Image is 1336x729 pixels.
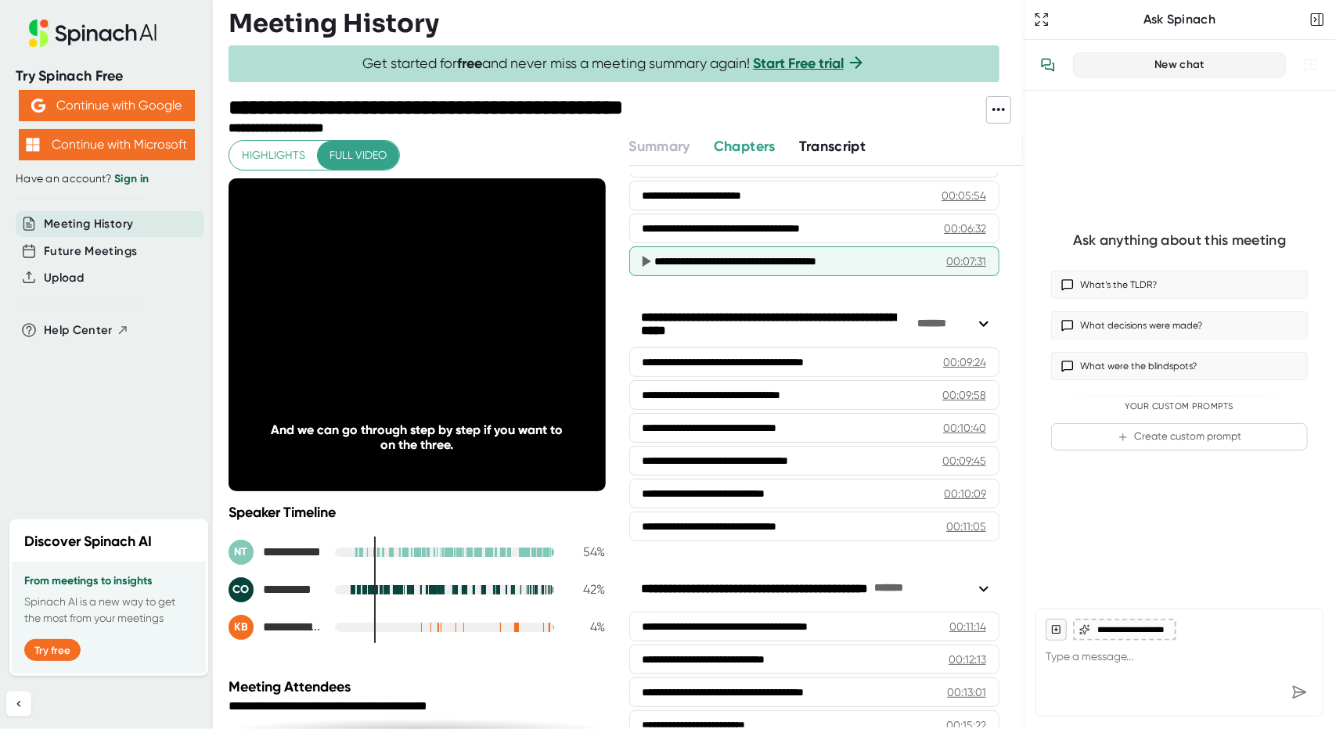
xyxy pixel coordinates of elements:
div: 00:06:32 [944,221,986,236]
div: NT [229,540,254,565]
div: Carmen Orr [229,577,322,602]
div: 00:13:01 [947,684,986,700]
div: Have an account? [16,172,197,186]
div: 00:09:58 [942,387,986,403]
div: 00:10:09 [944,486,986,501]
button: Highlights [229,141,318,170]
div: CO [229,577,254,602]
div: 00:12:13 [949,652,986,667]
button: View conversation history [1032,49,1064,81]
div: 00:07:31 [946,253,986,269]
button: Expand to Ask Spinach page [1031,9,1053,31]
button: Collapse sidebar [6,691,31,716]
p: Spinach AI is a new way to get the most from your meetings [24,594,193,627]
button: Meeting History [44,215,133,233]
button: Transcript [799,136,866,157]
div: 00:09:45 [942,453,986,469]
button: Full video [317,141,399,170]
span: Full video [329,145,387,165]
button: Create custom prompt [1051,423,1308,451]
div: 42 % [567,582,606,597]
button: Help Center [44,321,129,339]
div: And we can go through step by step if you want to on the three. [266,422,567,452]
div: Meeting Attendees [229,678,610,695]
div: Send message [1285,678,1313,706]
div: New chat [1083,58,1276,72]
div: Ask anything about this meeting [1073,232,1286,250]
button: Close conversation sidebar [1306,9,1328,31]
button: What decisions were made? [1051,311,1308,339]
button: Continue with Google [19,90,195,121]
h3: Meeting History [229,9,439,38]
img: Aehbyd4JwY73AAAAAElFTkSuQmCC [31,99,45,113]
a: Start Free trial [753,55,844,72]
button: Continue with Microsoft [19,129,195,160]
span: Get started for and never miss a meeting summary again! [362,55,866,73]
span: Chapters [714,138,776,155]
div: Try Spinach Free [16,67,197,85]
div: Speaker Timeline [229,504,606,521]
div: Your Custom Prompts [1051,401,1308,412]
button: Upload [44,269,84,287]
div: Ask Spinach [1053,12,1306,27]
span: Summary [629,138,690,155]
button: What were the blindspots? [1051,352,1308,380]
div: 00:05:54 [942,188,986,203]
span: Help Center [44,321,113,339]
div: 4 % [567,619,606,634]
button: Future Meetings [44,242,137,260]
button: Try free [24,639,81,661]
div: 00:10:40 [943,420,986,436]
button: Summary [629,136,690,157]
h3: From meetings to insights [24,575,193,587]
h2: Discover Spinach AI [24,531,152,552]
div: Nancy Taylor [229,540,322,565]
button: Chapters [714,136,776,157]
button: What’s the TLDR? [1051,271,1308,299]
div: 54 % [567,544,606,559]
div: 00:11:14 [949,619,986,634]
span: Transcript [799,138,866,155]
span: Highlights [242,145,305,165]
div: Kristin Browning [229,615,322,640]
a: Sign in [114,172,149,185]
div: 00:11:05 [946,519,986,534]
div: 00:09:24 [943,354,986,370]
div: KB [229,615,254,640]
b: free [457,55,482,72]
